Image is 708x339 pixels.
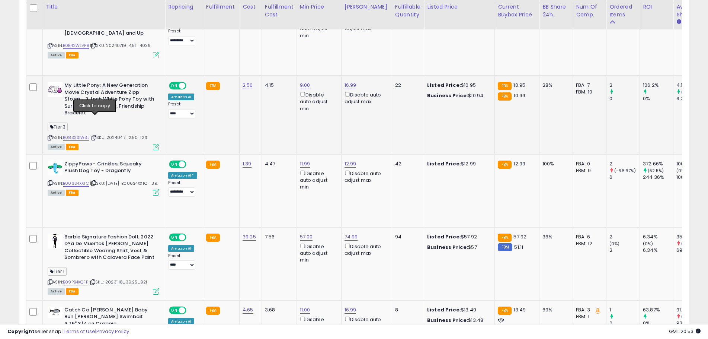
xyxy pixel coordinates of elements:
[609,161,640,167] div: 2
[576,167,600,174] div: FBM: 0
[395,234,418,240] div: 94
[90,180,158,186] span: | SKU: [DATE]-B006S4XXTC-1.39.
[395,3,421,19] div: Fulfillable Quantity
[576,82,600,89] div: FBA: 7
[64,307,155,329] b: Catch Co [PERSON_NAME] Baby Bull [PERSON_NAME] Swimbait 3.75" 3/4 oz Crappie
[48,267,67,276] span: Tier 1
[168,29,197,45] div: Preset:
[66,288,79,295] span: FBA
[676,307,707,313] div: 91.17%
[498,234,512,242] small: FBA
[345,233,358,241] a: 74.99
[185,307,197,313] span: OFF
[609,3,637,19] div: Ordered Items
[576,240,600,247] div: FBM: 12
[676,234,707,240] div: 35.5%
[542,307,567,313] div: 69%
[243,82,253,89] a: 2.50
[643,3,670,11] div: ROI
[63,42,89,49] a: B0B42WLVPB
[265,3,294,19] div: Fulfillment Cost
[300,315,336,337] div: Disable auto adjust min
[643,247,673,254] div: 6.34%
[206,3,236,11] div: Fulfillment
[168,180,197,197] div: Preset:
[427,92,468,99] b: Business Price:
[576,89,600,95] div: FBM: 10
[676,174,707,181] div: 100%
[265,234,291,240] div: 7.56
[300,82,310,89] a: 9.00
[265,82,291,89] div: 4.15
[609,247,640,254] div: 2
[48,52,65,58] span: All listings currently available for purchase on Amazon
[576,234,600,240] div: FBA: 6
[48,190,65,196] span: All listings currently available for purchase on Amazon
[345,82,356,89] a: 16.99
[300,3,338,11] div: Min Price
[427,92,489,99] div: $10.94
[681,241,702,247] small: (-48.97%)
[498,3,536,19] div: Current Buybox Price
[676,161,707,167] div: 100%
[64,161,155,176] b: ZippyPaws - Crinkles, Squeaky Plush Dog Toy - Dragonfly
[48,9,159,57] div: ASIN:
[676,168,687,174] small: (0%)
[168,94,194,100] div: Amazon AI
[168,102,197,118] div: Preset:
[345,315,386,330] div: Disable auto adjust max
[168,245,194,252] div: Amazon AI
[345,242,386,257] div: Disable auto adjust max
[243,233,256,241] a: 39.25
[66,144,79,150] span: FBA
[609,174,640,181] div: 6
[345,306,356,314] a: 16.99
[300,160,310,168] a: 11.99
[300,306,310,314] a: 11.00
[614,168,636,174] small: (-66.67%)
[300,169,336,191] div: Disable auto adjust min
[576,313,600,320] div: FBM: 1
[576,307,600,313] div: FBA: 3
[66,190,79,196] span: FBA
[395,161,418,167] div: 42
[427,233,461,240] b: Listed Price:
[498,161,512,169] small: FBA
[427,244,489,251] div: $57
[395,307,418,313] div: 8
[206,307,220,315] small: FBA
[7,328,129,335] div: seller snap | |
[427,82,461,89] b: Listed Price:
[206,161,220,169] small: FBA
[63,279,88,285] a: B09PB4KQFF
[576,161,600,167] div: FBA: 0
[395,82,418,89] div: 22
[170,307,179,313] span: ON
[609,82,640,89] div: 2
[643,241,653,247] small: (0%)
[676,247,707,254] div: 69.57%
[300,233,313,241] a: 57.00
[89,279,147,285] span: | SKU: 20231118_39.25_921
[427,3,491,11] div: Listed Price
[643,95,673,102] div: 0%
[90,42,151,48] span: | SKU: 20240719_4.51_14036
[64,234,155,263] b: Barbie Signature Fashion Doll, 2022 D?a De Muertos [PERSON_NAME] Collectible Wearing Shirt, Vest ...
[168,172,197,179] div: Amazon AI *
[427,234,489,240] div: $57.92
[609,95,640,102] div: 0
[681,314,699,320] small: (-2.87%)
[643,174,673,181] div: 244.36%
[498,243,512,251] small: FBM
[648,168,664,174] small: (52.5%)
[676,82,707,89] div: 4.14%
[676,3,704,19] div: Avg BB Share
[643,82,673,89] div: 106.2%
[185,161,197,167] span: OFF
[676,95,707,102] div: 3.29%
[64,328,95,335] a: Terms of Use
[243,3,259,11] div: Cost
[265,161,291,167] div: 4.47
[345,91,386,105] div: Disable auto adjust max
[513,160,525,167] span: 12.99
